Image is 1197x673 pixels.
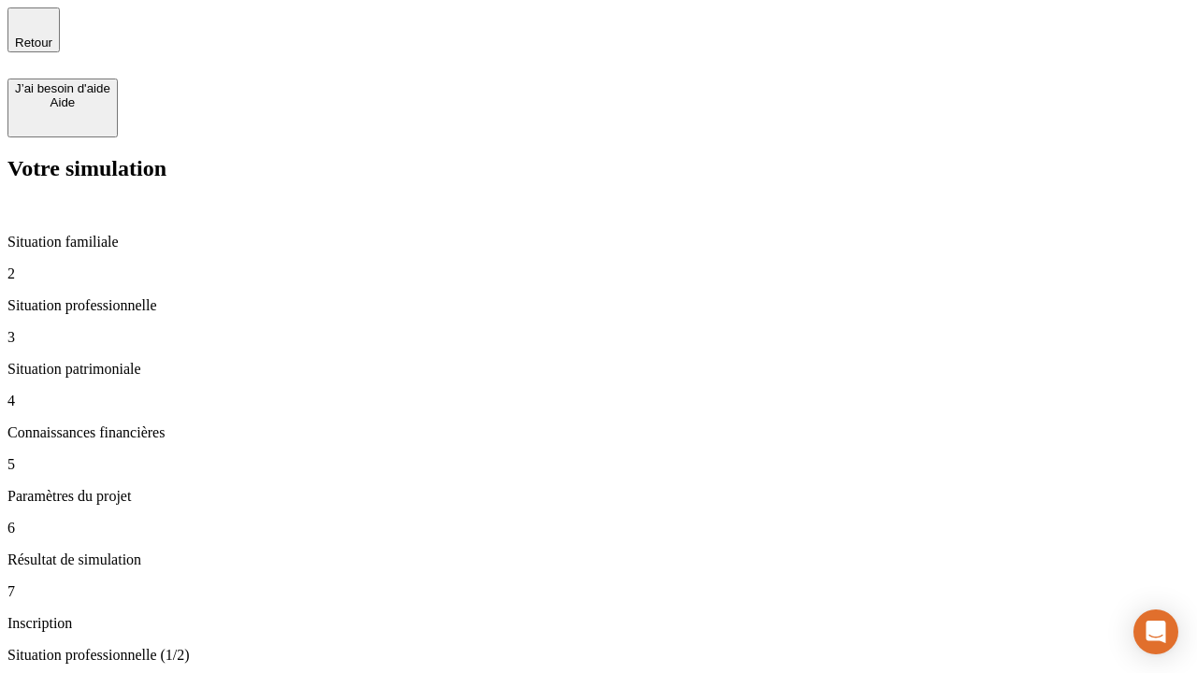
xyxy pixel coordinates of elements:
p: 4 [7,393,1190,409]
p: Résultat de simulation [7,551,1190,568]
div: Aide [15,95,110,109]
p: Situation familiale [7,234,1190,251]
p: 7 [7,583,1190,600]
button: Retour [7,7,60,52]
p: 3 [7,329,1190,346]
p: 2 [7,265,1190,282]
p: Situation professionnelle [7,297,1190,314]
p: 5 [7,456,1190,473]
p: Connaissances financières [7,424,1190,441]
div: Open Intercom Messenger [1133,609,1178,654]
p: Inscription [7,615,1190,632]
p: Paramètres du projet [7,488,1190,505]
div: J’ai besoin d'aide [15,81,110,95]
h2: Votre simulation [7,156,1190,181]
p: Situation patrimoniale [7,361,1190,378]
p: 6 [7,520,1190,537]
button: J’ai besoin d'aideAide [7,79,118,137]
p: Situation professionnelle (1/2) [7,647,1190,664]
span: Retour [15,36,52,50]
